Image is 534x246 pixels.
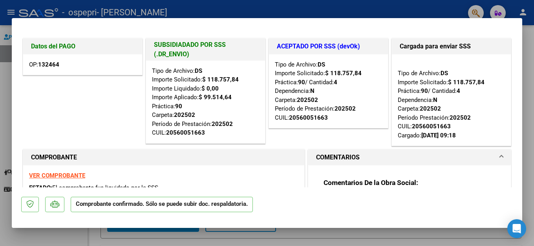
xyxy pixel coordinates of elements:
[289,113,328,122] div: 20560051663
[308,150,511,165] mat-expansion-panel-header: COMENTARIOS
[298,79,305,86] strong: 90
[275,60,382,122] div: Tipo de Archivo: Importe Solicitado: Práctica: / Cantidad: Dependencia: Carpeta: Período de Prest...
[318,61,325,68] strong: DS
[31,154,77,161] strong: COMPROBANTE
[29,172,85,179] a: VER COMPROBANTE
[310,87,315,94] strong: N
[29,61,59,68] span: OP:
[31,42,134,51] h1: Datos del PAGO
[448,79,485,86] strong: $ 118.757,84
[421,132,456,139] strong: [DATE] 09:18
[507,219,526,238] div: Open Intercom Messenger
[212,120,233,128] strong: 202502
[441,70,448,77] strong: DS
[52,184,160,191] span: El comprobante fue liquidado por la SSS.
[199,94,232,101] strong: $ 99.514,64
[324,179,418,187] strong: Comentarios De la Obra Social:
[334,79,337,86] strong: 4
[297,96,318,104] strong: 202502
[412,122,451,131] div: 20560051663
[421,87,428,94] strong: 90
[175,103,182,110] strong: 90
[400,42,503,51] h1: Cargada para enviar SSS
[457,87,460,94] strong: 4
[325,70,362,77] strong: $ 118.757,84
[277,42,380,51] h1: ACEPTADO POR SSS (devOk)
[316,153,360,162] h1: COMENTARIOS
[71,197,253,212] p: Comprobante confirmado. Sólo se puede subir doc. respaldatoria.
[335,105,356,112] strong: 202502
[433,96,437,104] strong: N
[154,40,257,59] h1: SUBSIDIADADO POR SSS (.DR_ENVIO)
[38,61,59,68] strong: 132464
[202,76,239,83] strong: $ 118.757,84
[174,111,195,118] strong: 202502
[152,67,259,137] div: Tipo de Archivo: Importe Solicitado: Importe Liquidado: Importe Aplicado: Práctica: Carpeta: Perí...
[201,85,219,92] strong: $ 0,00
[29,184,52,191] span: ESTADO:
[450,114,471,121] strong: 202502
[398,60,505,140] div: Tipo de Archivo: Importe Solicitado: Práctica: / Cantidad: Dependencia: Carpeta: Período Prestaci...
[420,105,441,112] strong: 202502
[166,128,205,137] div: 20560051663
[195,67,202,74] strong: DS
